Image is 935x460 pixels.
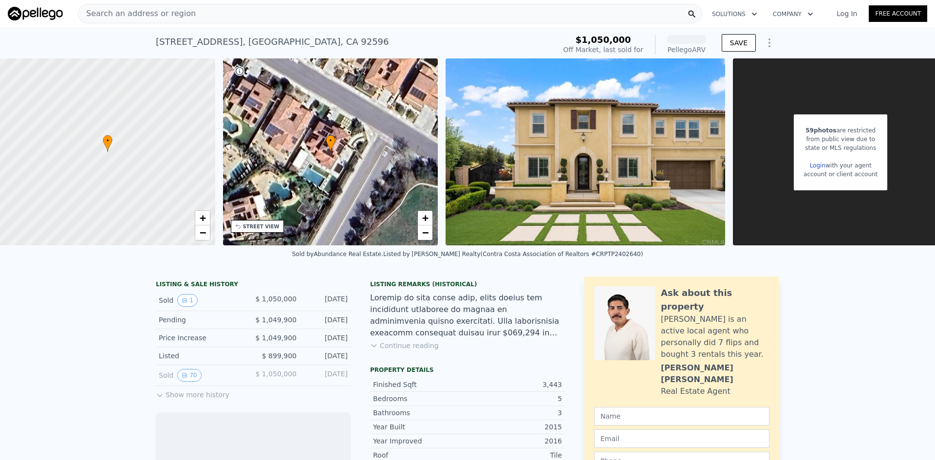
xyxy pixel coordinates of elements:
img: Pellego [8,7,63,20]
div: Sold [159,294,245,307]
div: 3,443 [467,380,562,389]
div: • [103,135,112,152]
div: 5 [467,394,562,404]
input: Email [594,429,769,448]
a: Login [810,162,825,169]
div: Real Estate Agent [661,386,730,397]
div: Tile [467,450,562,460]
div: [DATE] [304,294,348,307]
div: Pellego ARV [667,45,706,55]
span: • [326,136,336,145]
span: with your agent [825,162,872,169]
button: SAVE [722,34,756,52]
span: − [422,226,429,239]
span: $ 899,900 [262,352,297,360]
div: Property details [370,366,565,374]
button: Show Options [760,33,779,53]
a: Free Account [869,5,927,22]
a: Zoom in [418,211,432,225]
span: + [422,212,429,224]
span: + [199,212,206,224]
div: Sold by Abundance Real Estate . [292,251,383,258]
div: Loremip do sita conse adip, elits doeius tem incididunt utlaboree do magnaa en adminimvenia quisn... [370,292,565,339]
button: Company [765,5,821,23]
input: Name [594,407,769,425]
a: Zoom in [195,211,210,225]
button: Show more history [156,386,229,400]
span: 59 photos [805,127,836,134]
div: Bathrooms [373,408,467,418]
span: $ 1,049,900 [255,334,297,342]
div: Pending [159,315,245,325]
div: are restricted [804,126,878,135]
button: Solutions [704,5,765,23]
div: Ask about this property [661,286,769,313]
div: Year Built [373,422,467,432]
span: − [199,226,206,239]
span: $ 1,049,900 [255,316,297,324]
div: Finished Sqft [373,380,467,389]
div: STREET VIEW [243,223,280,230]
div: Listed by [PERSON_NAME] Realty (Contra Costa Association of Realtors #CRPTP2402640) [383,251,643,258]
div: LISTING & SALE HISTORY [156,280,351,290]
div: Roof [373,450,467,460]
span: $ 1,050,000 [255,370,297,378]
button: View historical data [177,369,201,382]
div: [DATE] [304,351,348,361]
a: Zoom out [418,225,432,240]
img: Sale: 166442848 Parcel: 25970601 [446,58,725,245]
button: Continue reading [370,341,439,350]
a: Zoom out [195,225,210,240]
button: View historical data [177,294,198,307]
div: 3 [467,408,562,418]
div: [DATE] [304,315,348,325]
div: Bedrooms [373,394,467,404]
div: [PERSON_NAME] [PERSON_NAME] [661,362,769,386]
div: [STREET_ADDRESS] , [GEOGRAPHIC_DATA] , CA 92596 [156,35,389,49]
span: $ 1,050,000 [255,295,297,303]
div: • [326,135,336,152]
div: Off Market, last sold for [563,45,643,55]
span: • [103,136,112,145]
div: Price Increase [159,333,245,343]
div: Year Improved [373,436,467,446]
div: [DATE] [304,369,348,382]
span: Search an address or region [78,8,196,19]
div: Sold [159,369,245,382]
div: 2016 [467,436,562,446]
div: [DATE] [304,333,348,343]
div: 2015 [467,422,562,432]
div: Listed [159,351,245,361]
a: Log In [825,9,869,18]
div: Listing Remarks (Historical) [370,280,565,288]
div: state or MLS regulations [804,144,878,152]
div: account or client account [804,170,878,179]
span: $1,050,000 [576,35,631,45]
div: [PERSON_NAME] is an active local agent who personally did 7 flips and bought 3 rentals this year. [661,313,769,360]
div: from public view due to [804,135,878,144]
